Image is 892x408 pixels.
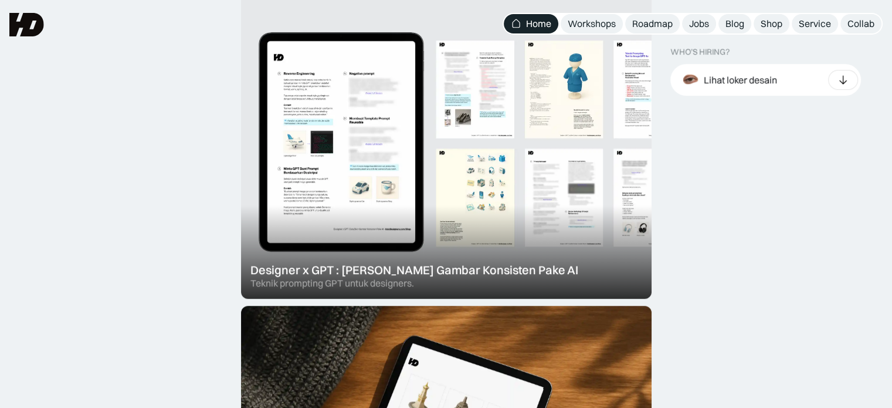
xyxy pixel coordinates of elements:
div: Blog [725,18,744,30]
div: Roadmap [632,18,673,30]
a: Jobs [682,14,716,33]
div: Home [526,18,551,30]
div: Jobs [689,18,709,30]
a: Blog [718,14,751,33]
div: Collab [847,18,874,30]
a: Service [792,14,838,33]
div: Workshops [568,18,616,30]
div: WHO’S HIRING? [670,47,730,57]
a: Home [504,14,558,33]
a: Shop [754,14,789,33]
a: Workshops [561,14,623,33]
div: Lihat loker desain [704,73,777,86]
div: Shop [761,18,782,30]
a: Collab [840,14,881,33]
a: Roadmap [625,14,680,33]
div: Service [799,18,831,30]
